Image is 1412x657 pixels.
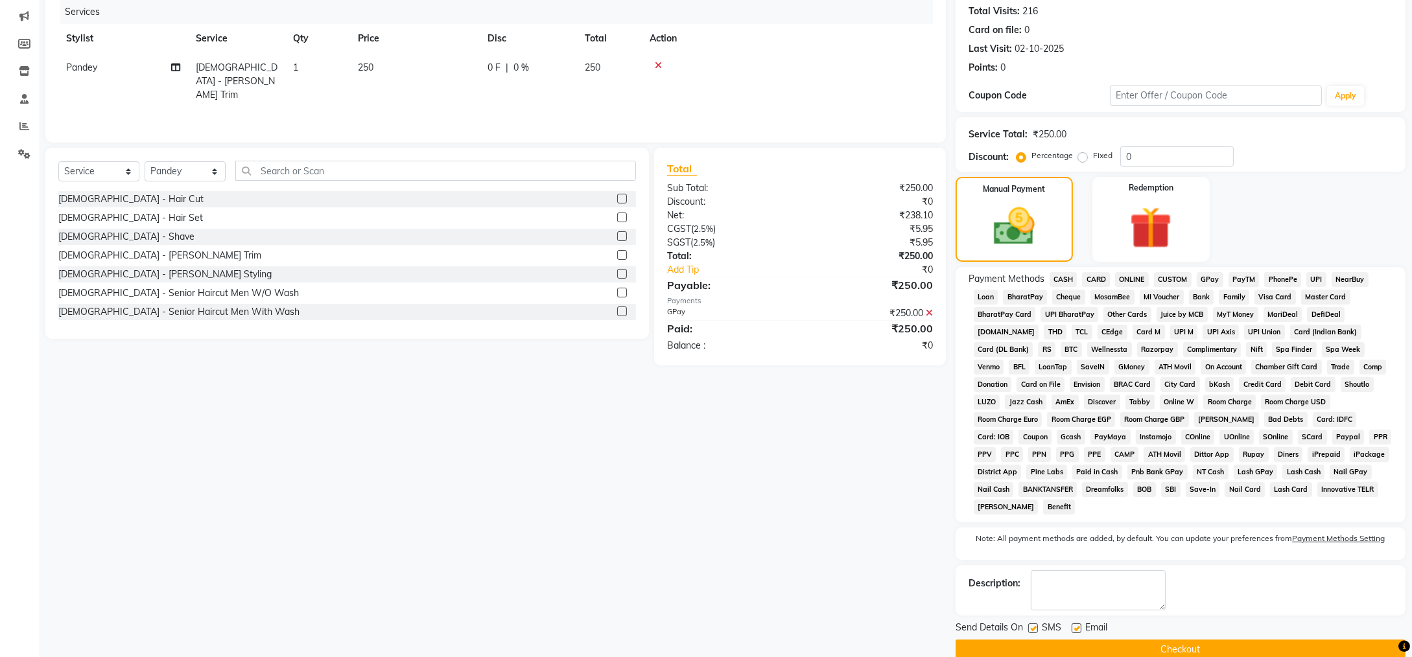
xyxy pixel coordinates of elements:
[974,377,1012,392] span: Donation
[1133,325,1165,340] span: Card M
[969,23,1022,37] div: Card on file:
[1044,325,1066,340] span: THD
[58,286,299,300] div: [DEMOGRAPHIC_DATA] - Senior Haircut Men W/O Wash
[235,161,636,181] input: Search or Scan
[1093,150,1112,161] label: Fixed
[1298,430,1327,444] span: SCard
[969,42,1012,56] div: Last Visit:
[983,183,1045,195] label: Manual Payment
[1052,290,1085,305] span: Cheque
[800,209,943,222] div: ₹238.10
[1246,342,1267,357] span: Nift
[667,223,691,235] span: CGST
[1056,447,1079,462] span: PPG
[506,61,508,75] span: |
[657,209,800,222] div: Net:
[1005,395,1046,409] span: Jazz Cash
[1234,465,1278,479] span: Lash GPay
[1136,430,1176,444] span: Instamojo
[693,237,712,248] span: 2.5%
[1133,482,1156,497] span: BOB
[1270,482,1312,497] span: Lash Card
[1110,377,1155,392] span: BRAC Card
[974,395,1000,409] span: LUZO
[657,321,800,336] div: Paid:
[1203,325,1239,340] span: UPI Axis
[1290,325,1361,340] span: Card (Indian Bank)
[1116,202,1185,254] img: _gift.svg
[1111,447,1139,462] span: CAMP
[800,306,943,320] div: ₹250.00
[657,181,800,195] div: Sub Total:
[657,263,824,277] a: Add Tip
[800,195,943,209] div: ₹0
[1369,430,1391,444] span: PPR
[513,61,529,75] span: 0 %
[1160,395,1199,409] span: Online W
[1244,325,1285,340] span: UPI Union
[58,192,204,206] div: [DEMOGRAPHIC_DATA] - Hair Cut
[800,181,943,195] div: ₹250.00
[642,24,933,53] th: Action
[969,150,1009,164] div: Discount:
[1203,395,1256,409] span: Room Charge
[1038,342,1055,357] span: RS
[969,5,1020,18] div: Total Visits:
[1120,412,1189,427] span: Room Charge GBP
[1307,307,1345,322] span: DefiDeal
[969,89,1110,102] div: Coupon Code
[1031,150,1073,161] label: Percentage
[488,61,500,75] span: 0 F
[1327,360,1354,375] span: Trade
[1332,272,1369,287] span: NearBuy
[657,249,800,263] div: Total:
[480,24,577,53] th: Disc
[1157,307,1208,322] span: Juice by MCB
[1259,430,1293,444] span: SOnline
[1043,500,1075,514] span: Benefit
[1077,360,1109,375] span: SaveIN
[1084,447,1105,462] span: PPE
[1291,377,1336,392] span: Debit Card
[657,195,800,209] div: Discount:
[1115,272,1149,287] span: ONLINE
[1144,447,1185,462] span: ATH Movil
[1129,182,1173,194] label: Redemption
[1239,447,1269,462] span: Rupay
[657,222,800,236] div: ( )
[1205,377,1234,392] span: bKash
[58,230,194,244] div: [DEMOGRAPHIC_DATA] - Shave
[1327,86,1364,106] button: Apply
[667,162,697,176] span: Total
[1254,290,1296,305] span: Visa Card
[800,236,943,249] div: ₹5.95
[974,430,1014,444] span: Card: IOB
[1181,430,1215,444] span: COnline
[358,62,373,73] span: 250
[657,277,800,293] div: Payable:
[58,24,188,53] th: Stylist
[823,263,942,277] div: ₹0
[1193,465,1229,479] span: NT Cash
[58,249,261,262] div: [DEMOGRAPHIC_DATA] - [PERSON_NAME] Trim
[1225,482,1265,497] span: Nail Card
[694,224,713,234] span: 2.5%
[1350,447,1389,462] span: iPackage
[969,533,1393,549] label: Note: All payment methods are added, by default. You can update your preferences from
[1292,533,1385,544] label: Payment Methods Setting
[1072,465,1122,479] span: Paid in Cash
[1194,412,1259,427] span: [PERSON_NAME]
[969,272,1044,286] span: Payment Methods
[1042,621,1061,637] span: SMS
[1213,307,1258,322] span: MyT Money
[1050,272,1077,287] span: CASH
[1127,465,1188,479] span: Pnb Bank GPay
[66,62,97,73] span: Pandey
[1001,447,1023,462] span: PPC
[1359,360,1387,375] span: Comp
[1341,377,1374,392] span: Shoutlo
[585,62,600,73] span: 250
[1015,42,1064,56] div: 02-10-2025
[1239,377,1286,392] span: Credit Card
[974,465,1022,479] span: District App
